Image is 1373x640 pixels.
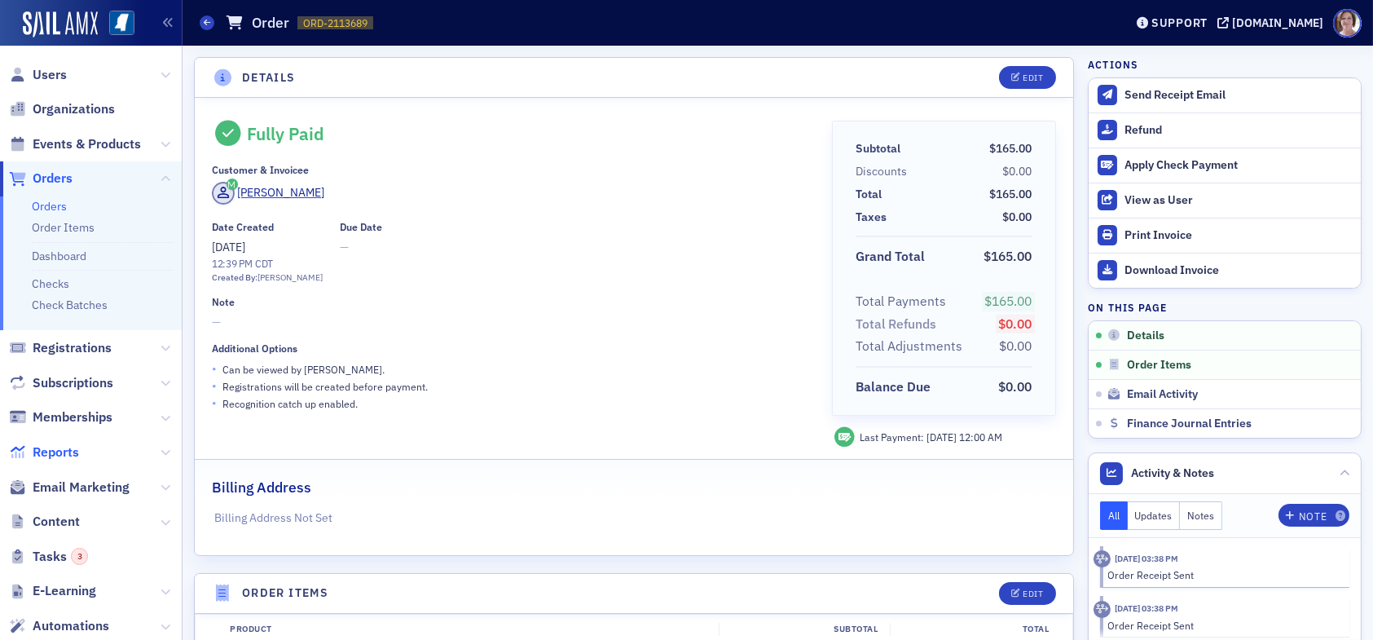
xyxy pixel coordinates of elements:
[212,240,245,254] span: [DATE]
[1132,465,1215,482] span: Activity & Notes
[242,585,328,602] h4: Order Items
[9,582,96,600] a: E-Learning
[999,66,1055,89] button: Edit
[1089,218,1361,253] a: Print Invoice
[856,377,931,397] div: Balance Due
[33,374,113,392] span: Subscriptions
[303,16,367,30] span: ORD-2113689
[1003,210,1032,224] span: $0.00
[1124,228,1353,243] div: Print Invoice
[212,257,253,270] time: 12:39 PM
[215,510,1054,527] p: Billing Address Not Set
[1089,78,1361,113] button: Send Receipt Email
[860,430,1002,444] div: Last Payment:
[33,170,73,188] span: Orders
[9,479,130,497] a: Email Marketing
[33,408,112,426] span: Memberships
[212,377,217,395] span: •
[1089,113,1361,148] button: Refund
[856,140,900,157] div: Subtotal
[109,11,134,36] img: SailAMX
[212,395,217,412] span: •
[9,135,141,153] a: Events & Products
[253,257,274,270] span: CDT
[1124,123,1353,138] div: Refund
[212,360,217,377] span: •
[856,292,946,311] div: Total Payments
[340,239,382,256] span: —
[9,100,115,118] a: Organizations
[856,337,968,356] span: Total Adjustments
[856,186,882,203] div: Total
[212,182,325,205] a: [PERSON_NAME]
[1089,183,1361,218] button: View as User
[1115,602,1178,614] time: 7/7/2025 03:38 PM
[856,209,887,226] div: Taxes
[1124,193,1353,208] div: View as User
[9,66,67,84] a: Users
[926,430,959,444] span: [DATE]
[1278,504,1349,527] button: Note
[856,163,913,180] span: Discounts
[212,342,297,355] div: Additional Options
[222,362,385,377] p: Can be viewed by [PERSON_NAME] .
[1127,329,1164,343] span: Details
[212,164,309,176] div: Customer & Invoicee
[1127,358,1191,373] span: Order Items
[212,271,257,283] span: Created By:
[9,444,79,461] a: Reports
[23,11,98,38] img: SailAMX
[856,209,892,226] span: Taxes
[222,379,428,394] p: Registrations will be created before payment.
[1128,501,1181,530] button: Updates
[1089,148,1361,183] button: Apply Check Payment
[1088,300,1362,315] h4: On this page
[222,396,358,411] p: Recognition catch up enabled.
[719,623,890,636] div: Subtotal
[33,66,67,84] span: Users
[1094,550,1111,567] div: Activity
[33,444,79,461] span: Reports
[9,170,73,188] a: Orders
[856,186,887,203] span: Total
[999,378,1032,395] span: $0.00
[247,123,324,144] div: Fully Paid
[33,339,112,357] span: Registrations
[238,184,325,201] div: [PERSON_NAME]
[218,623,719,636] div: Product
[1232,15,1323,30] div: [DOMAIN_NAME]
[33,582,96,600] span: E-Learning
[999,582,1055,605] button: Edit
[890,623,1061,636] div: Total
[32,298,108,312] a: Check Batches
[856,315,936,334] div: Total Refunds
[32,199,67,214] a: Orders
[9,548,88,566] a: Tasks3
[1000,338,1032,354] span: $0.00
[71,548,88,565] div: 3
[32,276,69,291] a: Checks
[212,221,274,233] div: Date Created
[1003,164,1032,179] span: $0.00
[1299,512,1327,521] div: Note
[985,293,1032,309] span: $165.00
[1151,15,1208,30] div: Support
[9,617,109,635] a: Automations
[856,247,931,267] span: Grand Total
[33,135,141,153] span: Events & Products
[856,337,962,356] div: Total Adjustments
[1108,618,1339,633] div: Order Receipt Sent
[1088,57,1138,72] h4: Actions
[856,315,942,334] span: Total Refunds
[1180,501,1222,530] button: Notes
[33,513,80,531] span: Content
[1023,73,1043,82] div: Edit
[32,220,95,235] a: Order Items
[959,430,1002,444] span: 12:00 AM
[1094,601,1111,618] div: Activity
[990,187,1032,201] span: $165.00
[1115,553,1178,564] time: 7/7/2025 03:38 PM
[1089,253,1361,288] a: Download Invoice
[856,163,907,180] div: Discounts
